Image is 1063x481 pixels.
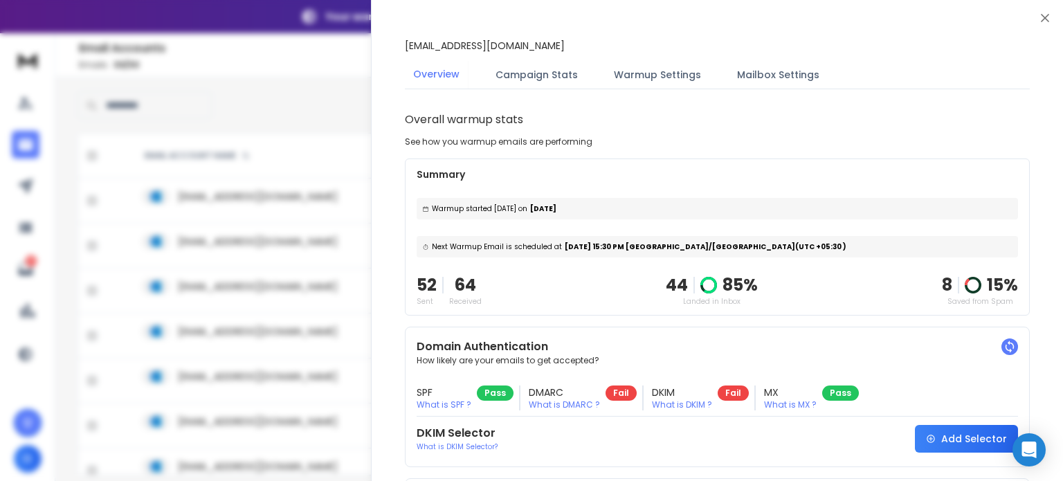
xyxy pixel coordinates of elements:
h2: Domain Authentication [417,338,1018,355]
p: Landed in Inbox [666,296,758,307]
div: Fail [606,385,637,401]
p: See how you warmup emails are performing [405,136,592,147]
p: 44 [666,274,688,296]
button: Add Selector [915,425,1018,453]
p: Summary [417,167,1018,181]
div: Open Intercom Messenger [1012,433,1046,466]
p: What is DMARC ? [529,399,600,410]
button: Overview [405,59,468,91]
strong: 8 [942,273,952,296]
p: What is MX ? [764,399,817,410]
p: What is SPF ? [417,399,471,410]
button: Mailbox Settings [729,60,828,90]
div: Pass [477,385,514,401]
h2: DKIM Selector [417,425,498,442]
p: Received [449,296,482,307]
span: Warmup started [DATE] on [432,203,527,214]
button: Campaign Stats [487,60,586,90]
p: How likely are your emails to get accepted? [417,355,1018,366]
div: Fail [718,385,749,401]
p: 52 [417,274,437,296]
p: 15 % [987,274,1018,296]
h3: DMARC [529,385,600,399]
h3: SPF [417,385,471,399]
p: What is DKIM Selector? [417,442,498,452]
div: [DATE] 15:30 PM [GEOGRAPHIC_DATA]/[GEOGRAPHIC_DATA] (UTC +05:30 ) [417,236,1018,257]
h1: Overall warmup stats [405,111,523,128]
span: Next Warmup Email is scheduled at [432,242,562,252]
div: Pass [822,385,859,401]
p: Saved from Spam [942,296,1018,307]
p: Sent [417,296,437,307]
p: What is DKIM ? [652,399,712,410]
p: [EMAIL_ADDRESS][DOMAIN_NAME] [405,39,565,53]
h3: DKIM [652,385,712,399]
p: 85 % [723,274,758,296]
button: Warmup Settings [606,60,709,90]
p: 64 [449,274,482,296]
h3: MX [764,385,817,399]
div: [DATE] [417,198,1018,219]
